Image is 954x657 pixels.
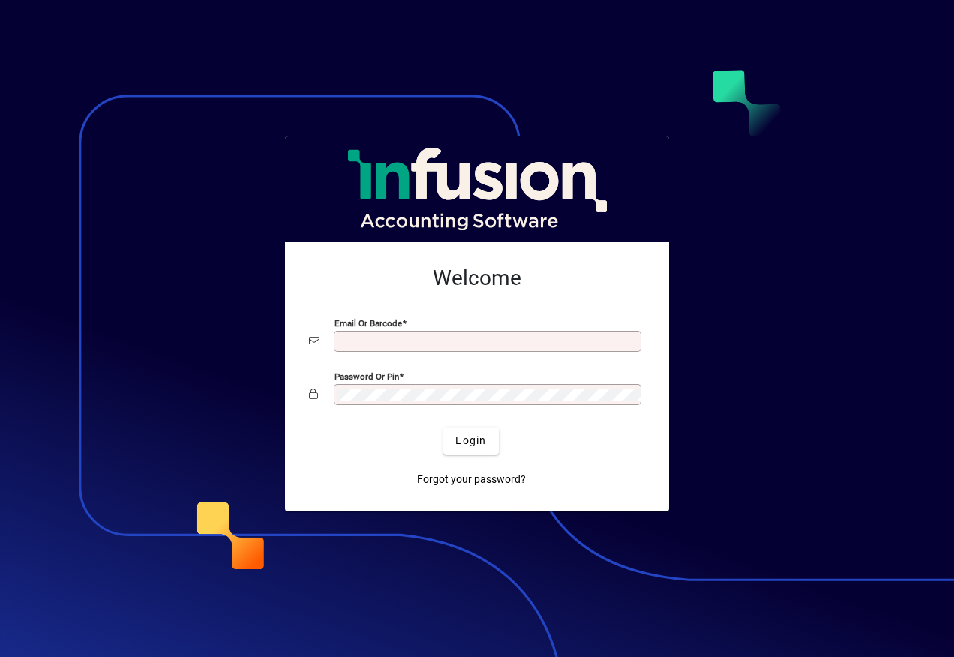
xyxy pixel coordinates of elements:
[417,472,526,487] span: Forgot your password?
[411,466,532,493] a: Forgot your password?
[455,433,486,448] span: Login
[309,265,645,291] h2: Welcome
[334,370,399,381] mat-label: Password or Pin
[334,317,402,328] mat-label: Email or Barcode
[443,427,498,454] button: Login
